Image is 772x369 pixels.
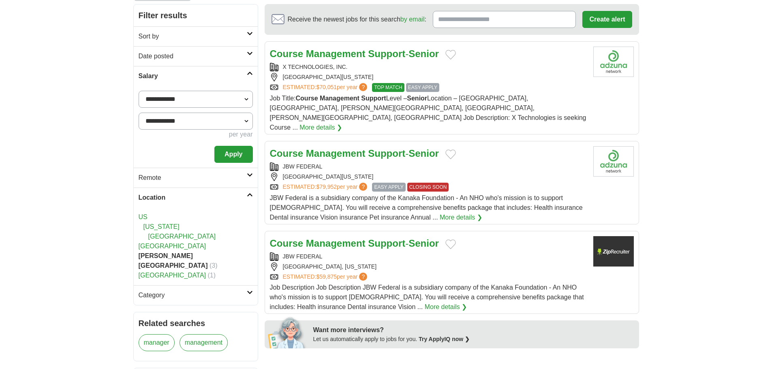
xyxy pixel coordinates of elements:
[582,11,632,28] button: Create alert
[139,252,208,269] strong: [PERSON_NAME][GEOGRAPHIC_DATA]
[139,193,247,203] h2: Location
[407,95,427,102] strong: Senior
[134,66,258,86] a: Salary
[320,95,359,102] strong: Management
[139,317,253,329] h2: Related searches
[419,336,470,342] a: Try ApplyIQ now ❯
[139,32,247,41] h2: Sort by
[408,48,439,59] strong: Senior
[180,334,228,351] a: management
[359,273,367,281] span: ?
[270,238,439,249] a: Course Management Support-Senior
[139,71,247,81] h2: Salary
[143,223,180,230] a: [US_STATE]
[139,272,206,279] a: [GEOGRAPHIC_DATA]
[270,162,587,171] div: JBW FEDERAL
[359,183,367,191] span: ?
[139,213,148,220] a: US
[372,183,405,192] span: EASY APPLY
[288,15,426,24] span: Receive the newest jobs for this search :
[306,48,366,59] strong: Management
[593,146,634,177] img: Company logo
[445,50,456,60] button: Add to favorite jobs
[408,148,439,159] strong: Senior
[270,73,587,81] div: [GEOGRAPHIC_DATA][US_STATE]
[408,238,439,249] strong: Senior
[306,238,366,249] strong: Management
[270,63,587,71] div: X TECHNOLOGIES, INC.
[316,273,337,280] span: $59,875
[270,252,587,261] div: JBW FEDERAL
[134,285,258,305] a: Category
[313,335,634,343] div: Let us automatically apply to jobs for you.
[270,48,304,59] strong: Course
[299,123,342,132] a: More details ❯
[270,148,304,159] strong: Course
[139,290,247,300] h2: Category
[445,239,456,249] button: Add to favorite jobs
[316,84,337,90] span: $70,051
[134,188,258,207] a: Location
[208,272,216,279] span: (1)
[270,194,583,221] span: JBW Federal is a subsidiary company of the Kanaka Foundation - An NHO who's mission is to support...
[406,83,439,92] span: EASY APPLY
[139,51,247,61] h2: Date posted
[214,146,252,163] button: Apply
[139,130,253,139] div: per year
[440,213,482,222] a: More details ❯
[283,83,369,92] a: ESTIMATED:$70,051per year?
[134,46,258,66] a: Date posted
[270,48,439,59] a: Course Management Support-Senior
[368,148,405,159] strong: Support
[148,233,216,240] a: [GEOGRAPHIC_DATA]
[268,316,307,348] img: apply-iq-scientist.png
[593,47,634,77] img: Company logo
[283,183,369,192] a: ESTIMATED:$79,952per year?
[283,273,369,281] a: ESTIMATED:$59,875per year?
[139,334,175,351] a: manager
[316,183,337,190] span: $79,952
[425,302,467,312] a: More details ❯
[139,173,247,183] h2: Remote
[593,236,634,267] img: Company logo
[359,83,367,91] span: ?
[368,238,405,249] strong: Support
[270,148,439,159] a: Course Management Support-Senior
[313,325,634,335] div: Want more interviews?
[372,83,404,92] span: TOP MATCH
[407,183,449,192] span: CLOSING SOON
[270,173,587,181] div: [GEOGRAPHIC_DATA][US_STATE]
[139,243,206,250] a: [GEOGRAPHIC_DATA]
[361,95,386,102] strong: Support
[210,262,218,269] span: (3)
[368,48,405,59] strong: Support
[134,26,258,46] a: Sort by
[306,148,366,159] strong: Management
[270,262,587,271] div: [GEOGRAPHIC_DATA], [US_STATE]
[270,238,304,249] strong: Course
[445,149,456,159] button: Add to favorite jobs
[270,284,584,310] span: Job Description Job Description JBW Federal is a subsidiary company of the Kanaka Foundation - An...
[400,16,425,23] a: by email
[134,168,258,188] a: Remote
[134,4,258,26] h2: Filter results
[296,95,318,102] strong: Course
[270,95,586,131] span: Job Title: Level – Location – [GEOGRAPHIC_DATA], [GEOGRAPHIC_DATA], [PERSON_NAME][GEOGRAPHIC_DATA...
